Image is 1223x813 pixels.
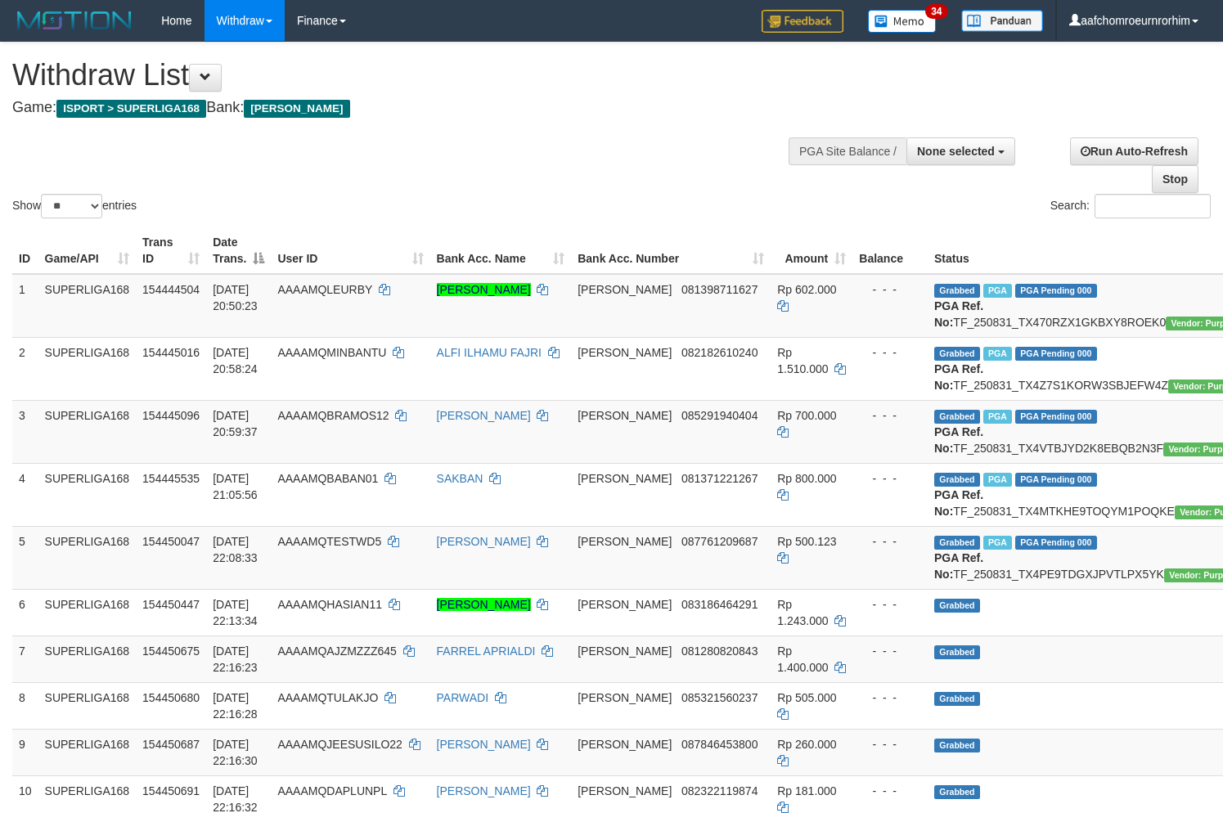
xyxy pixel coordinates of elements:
[437,409,531,422] a: [PERSON_NAME]
[277,691,378,704] span: AAAAMQTULAKJO
[38,636,137,682] td: SUPERLIGA168
[213,346,258,375] span: [DATE] 20:58:24
[681,535,758,548] span: Copy 087761209687 to clipboard
[777,691,836,704] span: Rp 505.000
[578,283,672,296] span: [PERSON_NAME]
[777,472,836,485] span: Rp 800.000
[777,738,836,751] span: Rp 260.000
[777,346,828,375] span: Rp 1.510.000
[142,283,200,296] span: 154444504
[859,407,921,424] div: - - -
[934,410,980,424] span: Grabbed
[934,299,983,329] b: PGA Ref. No:
[213,598,258,627] span: [DATE] 22:13:34
[12,8,137,33] img: MOTION_logo.png
[681,472,758,485] span: Copy 081371221267 to clipboard
[681,346,758,359] span: Copy 082182610240 to clipboard
[213,738,258,767] span: [DATE] 22:16:30
[578,784,672,797] span: [PERSON_NAME]
[777,409,836,422] span: Rp 700.000
[437,283,531,296] a: [PERSON_NAME]
[136,227,206,274] th: Trans ID: activate to sort column ascending
[681,784,758,797] span: Copy 082322119874 to clipboard
[277,409,389,422] span: AAAAMQBRAMOS12
[681,645,758,658] span: Copy 081280820843 to clipboard
[277,535,381,548] span: AAAAMQTESTWD5
[578,409,672,422] span: [PERSON_NAME]
[571,227,771,274] th: Bank Acc. Number: activate to sort column ascending
[38,400,137,463] td: SUPERLIGA168
[934,599,980,613] span: Grabbed
[142,535,200,548] span: 154450047
[983,410,1012,424] span: Marked by aafheankoy
[437,784,531,797] a: [PERSON_NAME]
[934,536,980,550] span: Grabbed
[437,738,531,751] a: [PERSON_NAME]
[12,400,38,463] td: 3
[681,691,758,704] span: Copy 085321560237 to clipboard
[12,194,137,218] label: Show entries
[142,738,200,751] span: 154450687
[859,689,921,706] div: - - -
[777,283,836,296] span: Rp 602.000
[437,598,531,611] a: [PERSON_NAME]
[38,682,137,729] td: SUPERLIGA168
[934,284,980,298] span: Grabbed
[38,729,137,775] td: SUPERLIGA168
[430,227,572,274] th: Bank Acc. Name: activate to sort column ascending
[934,785,980,799] span: Grabbed
[934,645,980,659] span: Grabbed
[934,425,983,455] b: PGA Ref. No:
[271,227,429,274] th: User ID: activate to sort column ascending
[277,472,378,485] span: AAAAMQBABAN01
[213,691,258,721] span: [DATE] 22:16:28
[437,691,489,704] a: PARWADI
[244,100,349,118] span: [PERSON_NAME]
[38,589,137,636] td: SUPERLIGA168
[961,10,1043,32] img: panduan.png
[934,488,983,518] b: PGA Ref. No:
[213,472,258,501] span: [DATE] 21:05:56
[41,194,102,218] select: Showentries
[983,347,1012,361] span: Marked by aafheankoy
[983,536,1012,550] span: Marked by aafmaleo
[777,598,828,627] span: Rp 1.243.000
[38,274,137,338] td: SUPERLIGA168
[213,409,258,438] span: [DATE] 20:59:37
[578,691,672,704] span: [PERSON_NAME]
[38,227,137,274] th: Game/API: activate to sort column ascending
[437,472,483,485] a: SAKBAN
[1015,536,1097,550] span: PGA Pending
[12,59,799,92] h1: Withdraw List
[925,4,947,19] span: 34
[12,589,38,636] td: 6
[12,682,38,729] td: 8
[859,281,921,298] div: - - -
[38,526,137,589] td: SUPERLIGA168
[934,473,980,487] span: Grabbed
[777,784,836,797] span: Rp 181.000
[934,739,980,752] span: Grabbed
[437,346,542,359] a: ALFI ILHAMU FAJRI
[934,362,983,392] b: PGA Ref. No:
[578,535,672,548] span: [PERSON_NAME]
[277,645,396,658] span: AAAAMQAJZMZZZ645
[142,346,200,359] span: 154445016
[206,227,271,274] th: Date Trans.: activate to sort column descending
[12,463,38,526] td: 4
[277,283,372,296] span: AAAAMQLEURBY
[142,691,200,704] span: 154450680
[762,10,843,33] img: Feedback.jpg
[142,645,200,658] span: 154450675
[12,337,38,400] td: 2
[12,729,38,775] td: 9
[213,283,258,312] span: [DATE] 20:50:23
[681,738,758,751] span: Copy 087846453800 to clipboard
[12,274,38,338] td: 1
[277,738,402,751] span: AAAAMQJEESUSILO22
[56,100,206,118] span: ISPORT > SUPERLIGA168
[789,137,906,165] div: PGA Site Balance /
[1015,473,1097,487] span: PGA Pending
[906,137,1015,165] button: None selected
[934,347,980,361] span: Grabbed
